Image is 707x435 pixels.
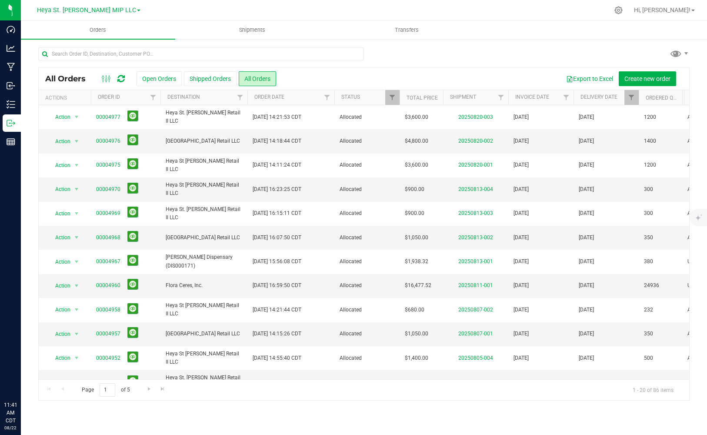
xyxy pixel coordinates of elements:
span: [DATE] [514,209,529,217]
iframe: Resource center unread badge [26,364,36,375]
span: select [71,376,82,388]
span: Action [47,328,71,340]
span: Action [47,256,71,268]
a: Shipment [450,94,476,100]
a: 20250811-001 [458,282,493,288]
span: [DATE] [514,113,529,121]
span: select [71,207,82,220]
span: Allocated [340,209,394,217]
span: $900.00 [405,209,424,217]
span: Allocated [340,234,394,242]
span: [DATE] [579,234,594,242]
span: 380 [644,258,653,266]
span: $4,800.00 [405,137,428,145]
a: Go to the next page [143,383,155,395]
a: 00004968 [96,234,120,242]
span: [DATE] [514,234,529,242]
span: 1200 [644,113,656,121]
p: 08/22 [4,425,17,431]
span: [GEOGRAPHIC_DATA] Retail LLC [166,137,242,145]
span: Action [47,183,71,195]
span: [DATE] 15:56:08 CDT [253,258,301,266]
span: 1 - 20 of 86 items [626,383,680,396]
a: 00004958 [96,306,120,314]
inline-svg: Manufacturing [7,63,15,71]
a: Status [341,94,360,100]
a: 00004977 [96,113,120,121]
a: 20250813-001 [458,258,493,264]
span: [DATE] 16:15:11 CDT [253,209,301,217]
span: Action [47,304,71,316]
span: [DATE] [579,306,594,314]
span: 350 [644,234,653,242]
span: Action [47,280,71,292]
span: select [71,111,82,123]
span: Shipments [227,26,277,34]
span: Action [47,111,71,123]
span: [DATE] [514,306,529,314]
span: select [71,183,82,195]
a: Go to the last page [157,383,169,395]
button: All Orders [239,71,276,86]
span: Heya St [PERSON_NAME] Retail II LLC [166,350,242,366]
a: 00004969 [96,209,120,217]
span: $1,400.00 [405,354,428,362]
span: Action [47,207,71,220]
span: select [71,280,82,292]
span: [DATE] [579,354,594,362]
a: Filter [624,90,639,105]
a: 20250807-002 [458,307,493,313]
span: [DATE] 14:21:44 CDT [253,306,301,314]
a: Transfers [330,21,484,39]
inline-svg: Inbound [7,81,15,90]
div: Actions [45,95,87,101]
span: Allocated [340,281,394,290]
a: Filter [385,90,400,105]
span: 24936 [644,281,659,290]
span: Heya St. [PERSON_NAME] MIP LLC [37,7,136,14]
span: select [71,135,82,147]
a: 20250820-001 [458,162,493,168]
span: All Orders [45,74,94,84]
span: $3,600.00 [405,161,428,169]
span: $1,050.00 [405,330,428,338]
span: [DATE] 16:07:50 CDT [253,234,301,242]
a: Destination [167,94,200,100]
a: Invoice Date [515,94,549,100]
a: 20250813-003 [458,210,493,216]
span: $900.00 [405,185,424,194]
span: [DATE] [579,281,594,290]
span: [DATE] [579,185,594,194]
span: [DATE] [579,113,594,121]
button: Export to Excel [560,71,619,86]
a: 00004975 [96,161,120,169]
span: select [71,231,82,244]
span: 300 [644,209,653,217]
span: 1200 [644,161,656,169]
a: 20250820-002 [458,138,493,144]
span: [DATE] [514,330,529,338]
a: Orders [21,21,175,39]
a: 20250813-004 [458,186,493,192]
button: Open Orders [137,71,182,86]
span: [GEOGRAPHIC_DATA] Retail LLC [166,330,242,338]
span: [DATE] [579,137,594,145]
iframe: Resource center [9,365,35,391]
span: Allocated [340,161,394,169]
span: Action [47,135,71,147]
span: [DATE] [579,258,594,266]
span: Allocated [340,258,394,266]
span: [DATE] 09:23:37 CDT [253,378,301,386]
a: 20250805-004 [458,355,493,361]
span: Allocated [340,137,394,145]
span: select [71,159,82,171]
span: [DATE] [579,161,594,169]
span: 300 [644,185,653,194]
a: Filter [559,90,574,105]
a: 20250807-001 [458,331,493,337]
button: Shipped Orders [184,71,237,86]
span: Action [47,376,71,388]
span: Heya St [PERSON_NAME] Retail II LLC [166,301,242,318]
button: Create new order [619,71,676,86]
span: 232 [644,306,653,314]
